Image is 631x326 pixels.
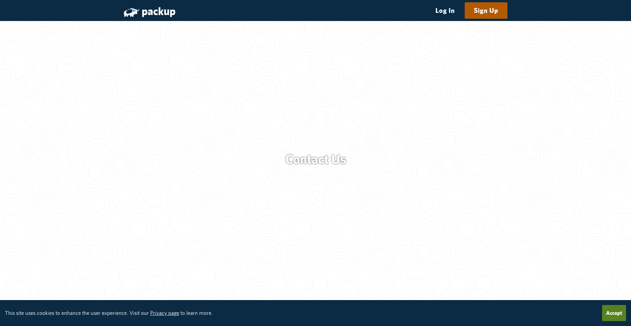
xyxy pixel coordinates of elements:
[124,5,175,17] a: packup
[124,152,507,166] h1: Contact Us
[427,3,464,18] a: Log In
[150,310,179,316] a: Privacy page
[602,305,626,321] button: Accept cookies
[5,310,213,316] small: This site uses cookies to enhance the user experience. Visit our to learn more.
[465,3,507,18] a: Sign Up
